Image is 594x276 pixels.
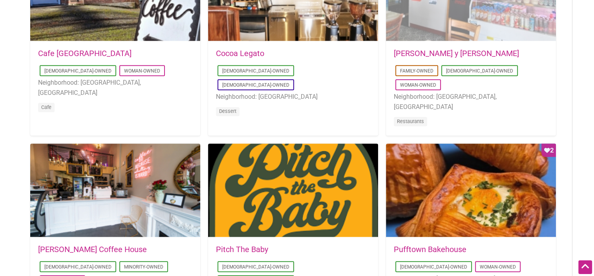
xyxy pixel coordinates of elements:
a: Dessert [219,108,236,114]
a: Cocoa Legato [216,49,264,58]
li: Neighborhood: [GEOGRAPHIC_DATA] [216,92,370,102]
a: Cafe [GEOGRAPHIC_DATA] [38,49,132,58]
a: Pufftown Bakehouse [394,245,466,254]
a: [DEMOGRAPHIC_DATA]-Owned [222,68,289,74]
a: Woman-Owned [124,68,160,74]
div: Scroll Back to Top [578,260,592,274]
a: [PERSON_NAME] y [PERSON_NAME] [394,49,519,58]
a: [DEMOGRAPHIC_DATA]-Owned [446,68,513,74]
a: [DEMOGRAPHIC_DATA]-Owned [44,68,111,74]
li: Neighborhood: [GEOGRAPHIC_DATA], [GEOGRAPHIC_DATA] [38,78,192,98]
a: Woman-Owned [480,264,516,270]
a: [DEMOGRAPHIC_DATA]-Owned [44,264,111,270]
a: [DEMOGRAPHIC_DATA]-Owned [222,82,289,88]
a: Pitch The Baby [216,245,268,254]
a: [DEMOGRAPHIC_DATA]-Owned [400,264,467,270]
a: [PERSON_NAME] Coffee House [38,245,147,254]
a: Restaurants [397,118,424,124]
li: Neighborhood: [GEOGRAPHIC_DATA], [GEOGRAPHIC_DATA] [394,92,548,112]
a: Woman-Owned [400,82,436,88]
a: Cafe [41,104,51,110]
a: Family-Owned [400,68,433,74]
a: [DEMOGRAPHIC_DATA]-Owned [222,264,289,270]
a: Minority-Owned [124,264,163,270]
